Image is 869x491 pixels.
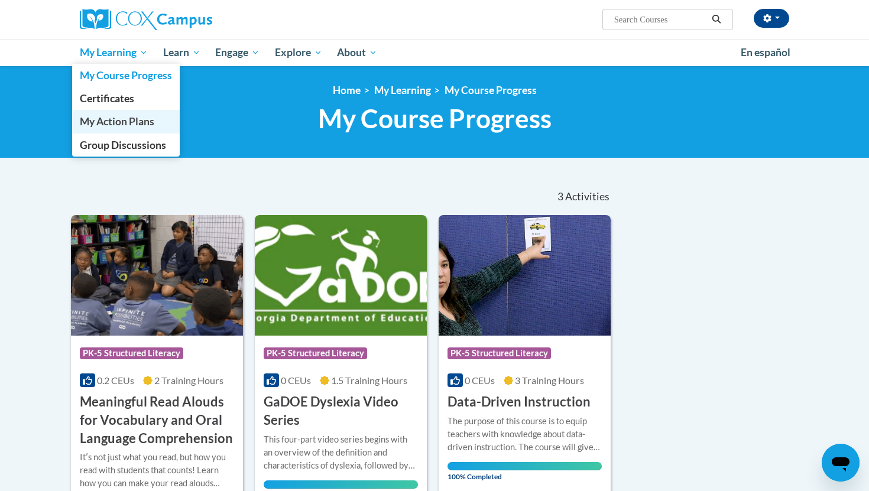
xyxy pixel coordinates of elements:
a: Learn [155,39,208,66]
a: My Learning [72,39,155,66]
span: My Course Progress [318,103,552,134]
span: About [337,45,377,60]
h3: Data-Driven Instruction [448,393,591,411]
span: PK-5 Structured Literacy [264,347,367,359]
div: Your progress [448,462,602,470]
a: Group Discussions [72,134,180,157]
div: The purpose of this course is to equip teachers with knowledge about data-driven instruction. The... [448,415,602,454]
span: My Course Progress [80,69,172,82]
img: Course Logo [439,215,611,336]
img: Course Logo [71,215,243,336]
span: En español [741,46,790,58]
a: My Action Plans [72,110,180,133]
h3: Meaningful Read Alouds for Vocabulary and Oral Language Comprehension [80,393,234,447]
button: Search [708,12,725,27]
img: Cox Campus [80,9,212,30]
span: 2 Training Hours [154,375,223,386]
span: 0.2 CEUs [97,375,134,386]
button: Account Settings [754,9,789,28]
span: 0 CEUs [281,375,311,386]
h3: GaDOE Dyslexia Video Series [264,393,418,430]
div: Itʹs not just what you read, but how you read with students that counts! Learn how you can make y... [80,451,234,490]
a: Engage [207,39,267,66]
a: My Learning [374,84,431,96]
span: 3 [557,190,563,203]
span: Certificates [80,92,134,105]
span: 3 Training Hours [515,375,584,386]
a: About [330,39,385,66]
a: Cox Campus [80,9,304,30]
span: 100% Completed [448,462,602,481]
span: Explore [275,45,322,60]
span: Learn [163,45,200,60]
span: 0 CEUs [465,375,495,386]
span: My Learning [80,45,148,60]
span: Group Discussions [80,139,166,151]
a: En español [733,40,798,65]
span: PK-5 Structured Literacy [80,347,183,359]
a: My Course Progress [72,64,180,87]
a: Explore [267,39,330,66]
span: Engage [215,45,260,60]
span: 1.5 Training Hours [331,375,407,386]
input: Search Courses [613,12,708,27]
div: Main menu [62,39,807,66]
a: Certificates [72,87,180,110]
img: Course Logo [255,215,427,336]
a: Home [333,84,361,96]
span: PK-5 Structured Literacy [448,347,551,359]
div: Your progress [264,480,418,489]
a: My Course Progress [445,84,537,96]
div: This four-part video series begins with an overview of the definition and characteristics of dysl... [264,433,418,472]
span: Activities [565,190,609,203]
iframe: Button to launch messaging window [822,444,860,482]
span: My Action Plans [80,115,154,128]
